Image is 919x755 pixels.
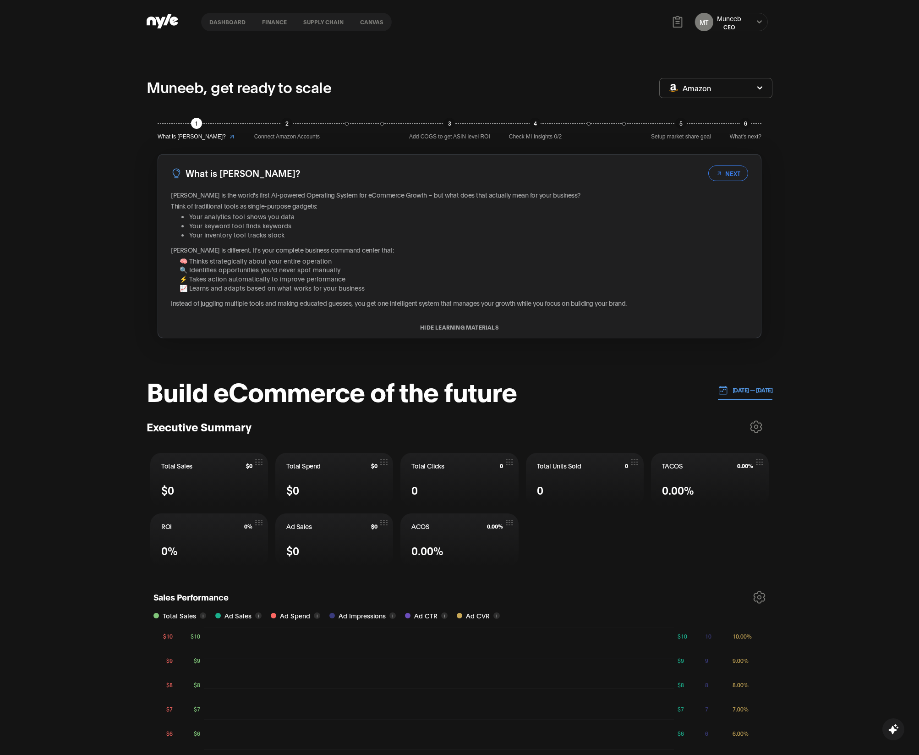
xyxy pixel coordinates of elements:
p: [PERSON_NAME] is different. It's your complete business command center that: [171,245,748,254]
button: Amazon [659,78,772,98]
li: Your keyword tool finds keywords [189,221,748,230]
span: Ad Spend [280,611,310,621]
span: Amazon [683,83,711,93]
span: 0 [537,482,543,498]
tspan: $9 [194,657,200,664]
button: Supply chain [295,19,352,25]
button: Total Units Sold00 [526,453,644,506]
tspan: 10.00% [733,633,752,639]
img: 01.01.24 — 07.01.24 [718,385,728,395]
span: $0 [371,463,377,469]
button: Ad Sales$0$0 [275,513,393,567]
div: Muneeb [717,14,741,23]
li: Your inventory tool tracks stock [189,230,748,239]
tspan: $8 [194,681,200,688]
tspan: $10 [678,633,687,639]
li: 🔍 Identifies opportunities you'd never spot manually [180,265,748,274]
div: 1 [191,118,202,129]
button: TACOS0.00%0.00% [651,453,769,506]
div: CEO [717,23,741,31]
button: Dashboard [201,19,254,25]
span: $0 [286,542,299,558]
img: Amazon [669,84,678,92]
button: MuneebCEO [717,14,741,31]
span: 0 [625,463,628,469]
tspan: $7 [194,705,200,712]
span: 0.00% [662,482,694,498]
p: [DATE] — [DATE] [728,386,773,394]
div: 6 [740,118,751,129]
p: Muneeb, get ready to scale [147,76,331,98]
button: i [314,612,320,619]
tspan: $7 [166,705,173,712]
span: TACOS [662,461,683,470]
h3: Executive Summary [147,419,252,434]
button: MT [695,13,713,31]
span: Total Spend [286,461,321,470]
tspan: $6 [166,730,173,737]
span: $0 [286,482,299,498]
div: 2 [281,118,292,129]
img: LightBulb [171,168,182,179]
span: $0 [161,482,174,498]
span: Ad CVR [466,611,490,621]
button: ROI0%0% [150,513,268,567]
span: 0 [500,463,503,469]
button: NEXT [708,165,748,181]
tspan: $10 [163,633,173,639]
span: 0% [244,523,252,529]
button: [DATE] — [DATE] [718,381,773,400]
span: 0.00% [487,523,503,529]
button: HIDE LEARNING MATERIALS [158,324,761,331]
span: What’s next? [730,132,761,141]
span: ROI [161,522,172,531]
tspan: 8.00% [733,681,749,688]
div: 3 [444,118,455,129]
span: ACOS [411,522,429,531]
p: Think of traditional tools as single-purpose gadgets: [171,201,748,210]
button: Canvas [352,19,392,25]
div: 5 [675,118,686,129]
span: Ad CTR [414,611,438,621]
tspan: 7.00% [733,705,749,712]
tspan: $8 [166,681,173,688]
tspan: 8 [705,681,708,688]
span: $0 [246,463,252,469]
tspan: 7 [705,705,708,712]
li: 🧠 Thinks strategically about your entire operation [180,256,748,265]
span: 0.00% [411,542,443,558]
span: Setup market share goal [651,132,711,141]
tspan: $6 [678,730,684,737]
span: $0 [371,523,377,529]
h1: Build eCommerce of the future [147,377,517,404]
p: [PERSON_NAME] is the world's first AI-powered Operating System for eCommerce Growth – but what do... [171,190,748,199]
button: Total Spend$0$0 [275,453,393,506]
li: Your analytics tool shows you data [189,212,748,221]
tspan: $10 [191,633,200,639]
span: 0 [411,482,418,498]
span: Ad Sales [224,611,252,621]
button: i [200,612,206,619]
button: i [255,612,262,619]
h3: What is [PERSON_NAME]? [186,166,300,180]
button: Total Sales$0$0 [150,453,268,506]
button: i [493,612,500,619]
p: Instead of juggling multiple tools and making educated guesses, you get one intelligent system th... [171,298,748,308]
span: What is [PERSON_NAME]? [158,132,226,141]
tspan: 10 [705,633,711,639]
span: Connect Amazon Accounts [254,132,320,141]
tspan: $9 [166,657,173,664]
span: Ad Impressions [339,611,386,621]
button: Total Clicks00 [400,453,518,506]
span: Check MI Insights 0/2 [509,132,562,141]
span: Total Sales [161,461,192,470]
tspan: $8 [678,681,684,688]
li: 📈 Learns and adapts based on what works for your business [180,283,748,292]
span: 0.00% [737,463,753,469]
span: Add COGS to get ASIN level ROI [409,132,490,141]
span: Ad Sales [286,522,312,531]
tspan: $6 [194,730,200,737]
button: i [389,612,396,619]
button: ACOS0.00%0.00% [400,513,518,567]
span: 0% [161,542,178,558]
